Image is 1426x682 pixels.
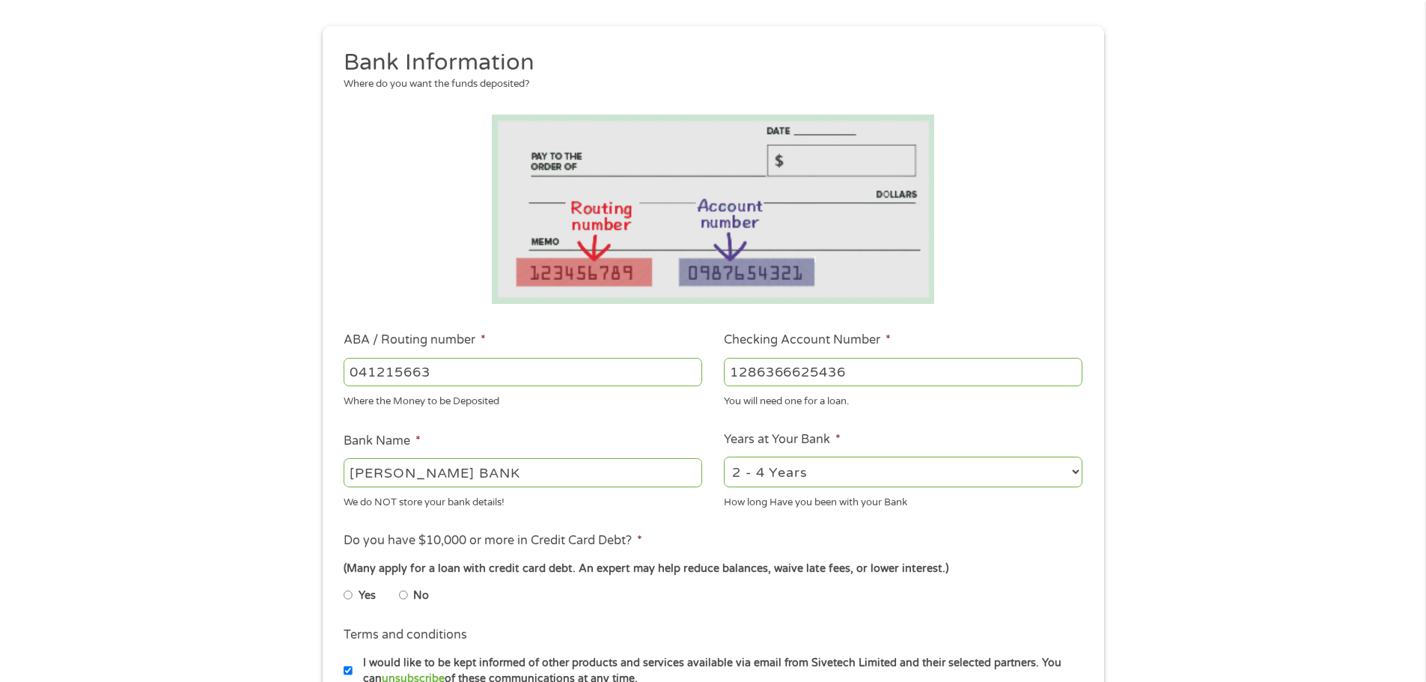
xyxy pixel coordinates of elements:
label: Terms and conditions [344,627,467,643]
h2: Bank Information [344,48,1071,78]
label: No [413,588,429,604]
label: ABA / Routing number [344,332,486,348]
input: 263177916 [344,358,702,386]
div: (Many apply for a loan with credit card debt. An expert may help reduce balances, waive late fees... [344,561,1082,577]
div: Where do you want the funds deposited? [344,77,1071,92]
label: Bank Name [344,433,421,449]
img: Routing number location [492,115,935,304]
div: You will need one for a loan. [724,389,1082,409]
label: Yes [359,588,376,604]
div: Where the Money to be Deposited [344,389,702,409]
input: 345634636 [724,358,1082,386]
label: Years at Your Bank [724,432,841,448]
div: We do NOT store your bank details! [344,490,702,510]
label: Do you have $10,000 or more in Credit Card Debt? [344,533,642,549]
div: How long Have you been with your Bank [724,490,1082,510]
label: Checking Account Number [724,332,891,348]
